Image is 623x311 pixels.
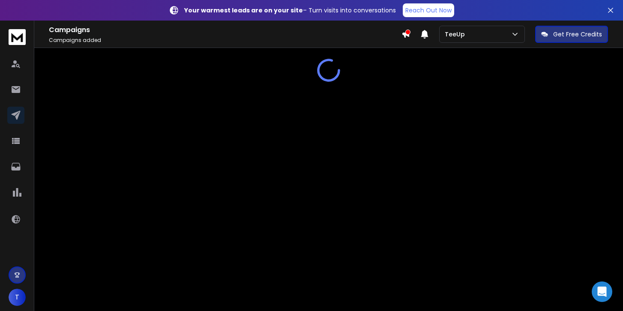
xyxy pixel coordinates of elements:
[49,25,401,35] h1: Campaigns
[553,30,602,39] p: Get Free Credits
[445,30,468,39] p: TeeUp
[403,3,454,17] a: Reach Out Now
[9,289,26,306] button: T
[184,6,396,15] p: – Turn visits into conversations
[592,281,612,302] div: Open Intercom Messenger
[405,6,452,15] p: Reach Out Now
[535,26,608,43] button: Get Free Credits
[49,37,401,44] p: Campaigns added
[9,29,26,45] img: logo
[184,6,303,15] strong: Your warmest leads are on your site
